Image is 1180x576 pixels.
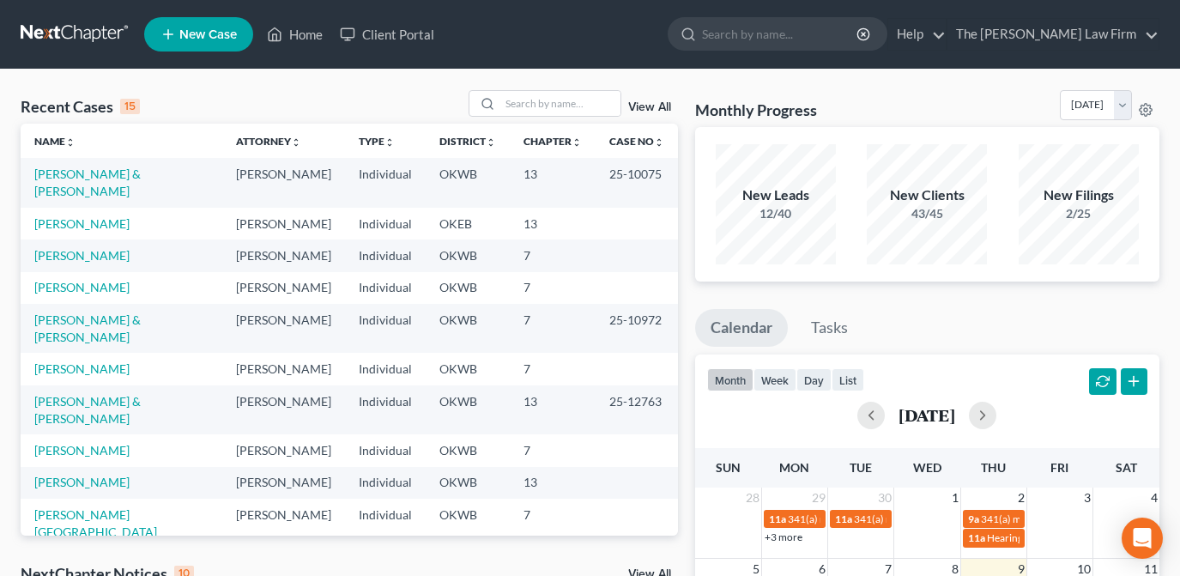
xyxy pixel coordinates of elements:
button: week [753,368,796,391]
td: 13 [510,385,596,434]
td: OKWB [426,239,510,271]
a: View All [628,101,671,113]
a: [PERSON_NAME] & [PERSON_NAME] [34,167,141,198]
a: [PERSON_NAME] [34,443,130,458]
a: [PERSON_NAME] & [PERSON_NAME] [34,394,141,426]
a: [PERSON_NAME] [34,216,130,231]
td: Individual [345,434,426,466]
td: 7 [510,272,596,304]
span: Mon [779,460,809,475]
a: [PERSON_NAME] [34,280,130,294]
span: 3 [1082,488,1092,508]
span: 341(a) meeting for [PERSON_NAME] [981,512,1147,525]
i: unfold_more [486,137,496,148]
td: [PERSON_NAME] [222,353,345,385]
td: [PERSON_NAME] [222,158,345,207]
td: [PERSON_NAME] [222,499,345,548]
span: 29 [810,488,827,508]
td: Individual [345,158,426,207]
span: 341(a) meeting for [PERSON_NAME] [788,512,953,525]
span: 4 [1149,488,1159,508]
span: 9a [968,512,979,525]
input: Search by name... [500,91,620,116]
span: Sat [1116,460,1137,475]
td: Individual [345,208,426,239]
a: Districtunfold_more [439,135,496,148]
a: [PERSON_NAME] & [PERSON_NAME] [34,312,141,344]
a: Case Nounfold_more [609,135,664,148]
i: unfold_more [654,137,664,148]
span: 11a [968,531,985,544]
td: OKWB [426,434,510,466]
span: Fri [1050,460,1068,475]
a: The [PERSON_NAME] Law Firm [947,19,1159,50]
a: Tasks [796,309,863,347]
button: month [707,368,753,391]
a: [PERSON_NAME] [34,361,130,376]
td: Individual [345,272,426,304]
td: [PERSON_NAME] [222,385,345,434]
span: 11a [769,512,786,525]
div: 43/45 [867,205,987,222]
div: New Filings [1019,185,1139,205]
i: unfold_more [65,137,76,148]
span: Tue [850,460,872,475]
a: [PERSON_NAME][GEOGRAPHIC_DATA] [34,507,157,539]
div: Recent Cases [21,96,140,117]
div: New Clients [867,185,987,205]
td: [PERSON_NAME] [222,272,345,304]
div: 12/40 [716,205,836,222]
a: +3 more [765,531,802,543]
td: OKWB [426,304,510,353]
div: Open Intercom Messenger [1122,518,1163,559]
td: 25-12763 [596,385,678,434]
td: 13 [510,158,596,207]
td: 7 [510,304,596,353]
i: unfold_more [572,137,582,148]
td: [PERSON_NAME] [222,467,345,499]
a: Client Portal [331,19,443,50]
td: [PERSON_NAME] [222,304,345,353]
td: OKWB [426,385,510,434]
button: day [796,368,832,391]
td: [PERSON_NAME] [222,434,345,466]
td: 7 [510,239,596,271]
a: Help [888,19,946,50]
td: 7 [510,434,596,466]
td: OKEB [426,208,510,239]
span: 341(a) meeting for [PERSON_NAME] [854,512,1020,525]
span: 2 [1016,488,1026,508]
span: Thu [981,460,1006,475]
td: Individual [345,385,426,434]
td: Individual [345,353,426,385]
td: 13 [510,467,596,499]
td: OKWB [426,158,510,207]
span: Hearing for [PERSON_NAME] [987,531,1121,544]
span: 1 [950,488,960,508]
div: New Leads [716,185,836,205]
td: [PERSON_NAME] [222,239,345,271]
input: Search by name... [702,18,859,50]
a: Attorneyunfold_more [236,135,301,148]
div: 2/25 [1019,205,1139,222]
td: 25-10075 [596,158,678,207]
a: Nameunfold_more [34,135,76,148]
button: list [832,368,864,391]
span: Wed [913,460,941,475]
a: [PERSON_NAME] [34,248,130,263]
span: 11a [835,512,852,525]
i: unfold_more [384,137,395,148]
td: Individual [345,467,426,499]
a: Typeunfold_more [359,135,395,148]
td: OKWB [426,499,510,548]
a: Home [258,19,331,50]
span: 28 [744,488,761,508]
a: [PERSON_NAME] [34,475,130,489]
td: OKWB [426,272,510,304]
span: New Case [179,28,237,41]
td: 25-10972 [596,304,678,353]
td: [PERSON_NAME] [222,208,345,239]
i: unfold_more [291,137,301,148]
td: 13 [510,208,596,239]
td: OKWB [426,353,510,385]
